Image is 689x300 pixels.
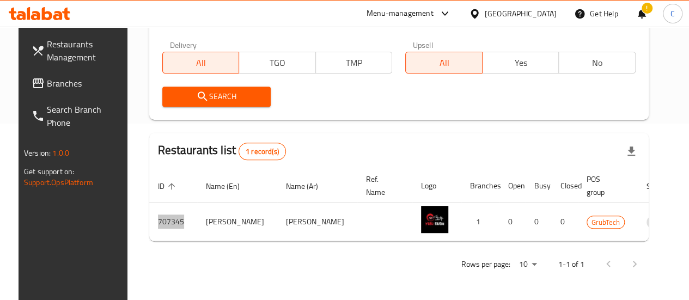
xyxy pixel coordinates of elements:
[24,164,74,179] span: Get support on:
[563,55,631,71] span: No
[243,55,312,71] span: TGO
[410,55,478,71] span: All
[552,169,578,203] th: Closed
[52,146,69,160] span: 1.0.0
[23,96,133,136] a: Search Branch Phone
[239,146,285,157] span: 1 record(s)
[158,180,179,193] span: ID
[515,256,541,273] div: Rows per page:
[499,169,526,203] th: Open
[366,173,399,199] span: Ref. Name
[162,52,240,74] button: All
[558,258,584,271] p: 1-1 of 1
[315,52,393,74] button: TMP
[170,41,197,48] label: Delivery
[587,173,625,199] span: POS group
[487,55,555,71] span: Yes
[23,31,133,70] a: Restaurants Management
[526,169,552,203] th: Busy
[587,216,624,229] span: GrubTech
[413,41,433,48] label: Upsell
[421,206,448,233] img: Yuki Sushi
[485,8,557,20] div: [GEOGRAPHIC_DATA]
[526,203,552,241] td: 0
[461,203,499,241] td: 1
[647,180,682,193] span: Status
[206,180,254,193] span: Name (En)
[24,146,51,160] span: Version:
[367,7,434,20] div: Menu-management
[171,90,262,103] span: Search
[320,55,388,71] span: TMP
[618,138,644,164] div: Export file
[482,52,559,74] button: Yes
[158,142,286,160] h2: Restaurants list
[23,70,133,96] a: Branches
[239,52,316,74] button: TGO
[405,52,483,74] button: All
[558,52,636,74] button: No
[647,216,684,229] span: INACTIVE
[277,203,357,241] td: [PERSON_NAME]
[47,38,125,64] span: Restaurants Management
[47,103,125,129] span: Search Branch Phone
[286,180,332,193] span: Name (Ar)
[149,203,197,241] td: 707345
[499,203,526,241] td: 0
[197,203,277,241] td: [PERSON_NAME]
[167,55,235,71] span: All
[412,169,461,203] th: Logo
[461,169,499,203] th: Branches
[461,258,510,271] p: Rows per page:
[47,77,125,90] span: Branches
[670,8,675,20] span: C
[162,87,271,107] button: Search
[24,175,93,189] a: Support.OpsPlatform
[552,203,578,241] td: 0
